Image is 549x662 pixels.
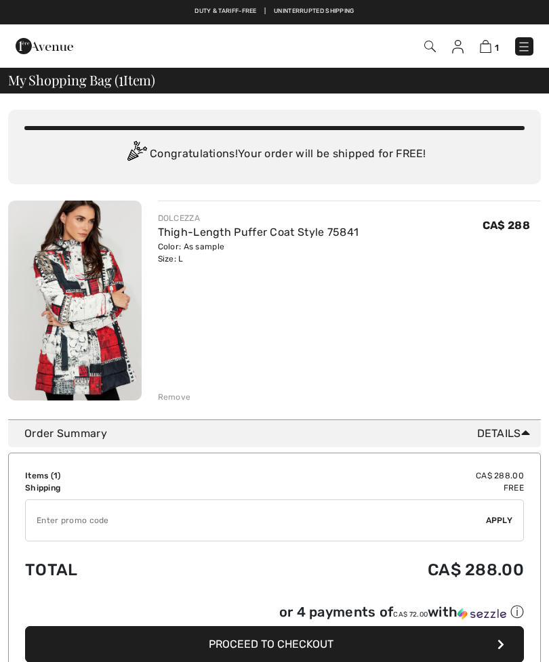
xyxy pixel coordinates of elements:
[486,514,513,526] span: Apply
[480,38,499,54] a: 1
[158,391,191,403] div: Remove
[8,73,155,87] span: My Shopping Bag ( Item)
[25,603,524,626] div: or 4 payments ofCA$ 72.00withSezzle Click to learn more about Sezzle
[158,226,359,239] a: Thigh-Length Puffer Coat Style 75841
[209,638,333,650] span: Proceed to Checkout
[201,482,524,494] td: Free
[158,241,359,265] div: Color: As sample Size: L
[158,212,359,224] div: DOLCEZZA
[25,470,201,482] td: Items ( )
[26,500,486,541] input: Promo code
[16,33,73,60] img: 1ère Avenue
[495,43,499,53] span: 1
[201,470,524,482] td: CA$ 288.00
[477,426,535,442] span: Details
[483,219,530,232] span: CA$ 288
[517,40,531,54] img: Menu
[201,547,524,593] td: CA$ 288.00
[25,482,201,494] td: Shipping
[424,41,436,52] img: Search
[457,608,506,620] img: Sezzle
[123,141,150,168] img: Congratulation2.svg
[16,39,73,51] a: 1ère Avenue
[279,603,524,621] div: or 4 payments of with
[8,201,142,400] img: Thigh-Length Puffer Coat Style 75841
[480,40,491,53] img: Shopping Bag
[54,471,58,480] span: 1
[24,141,525,168] div: Congratulations! Your order will be shipped for FREE!
[393,611,428,619] span: CA$ 72.00
[119,70,123,87] span: 1
[452,40,464,54] img: My Info
[25,547,201,593] td: Total
[24,426,535,442] div: Order Summary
